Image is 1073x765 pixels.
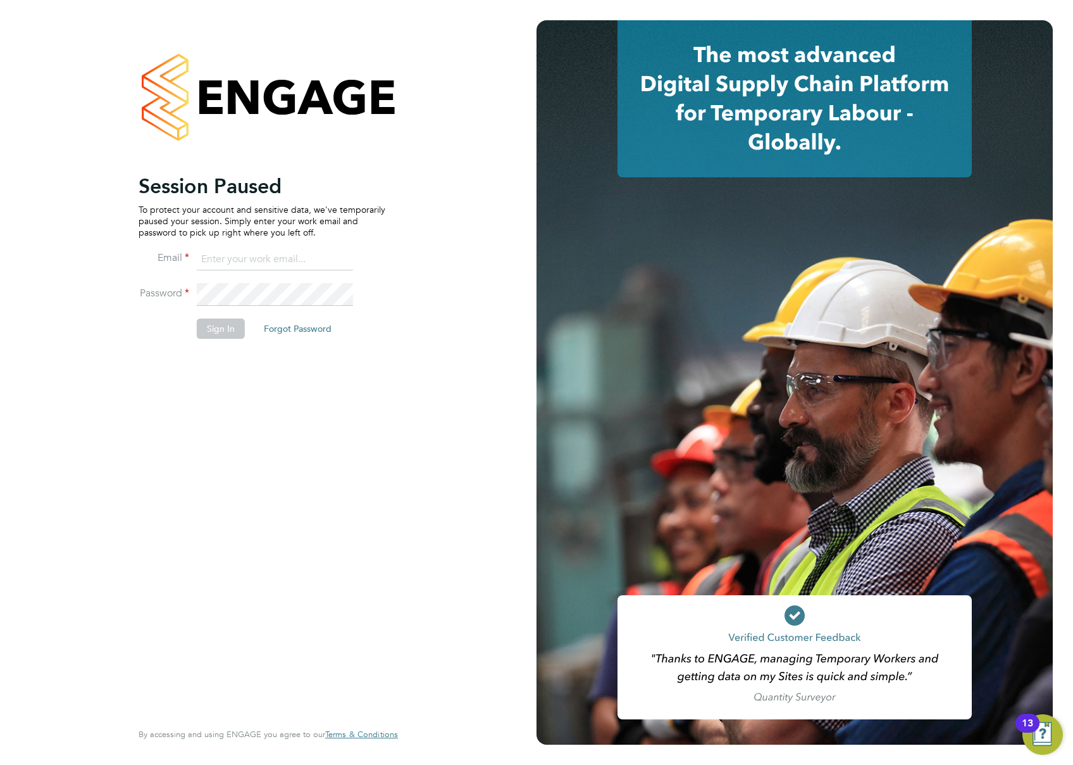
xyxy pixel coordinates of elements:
[1022,714,1063,755] button: Open Resource Center, 13 new notifications
[139,174,385,199] h2: Session Paused
[139,287,189,300] label: Password
[139,204,385,239] p: To protect your account and sensitive data, we've temporarily paused your session. Simply enter y...
[139,251,189,265] label: Email
[139,729,398,740] span: By accessing and using ENGAGE you agree to our
[325,729,398,740] span: Terms & Conditions
[1022,723,1033,740] div: 13
[197,248,353,271] input: Enter your work email...
[325,730,398,740] a: Terms & Conditions
[254,319,342,339] button: Forgot Password
[197,319,245,339] button: Sign In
